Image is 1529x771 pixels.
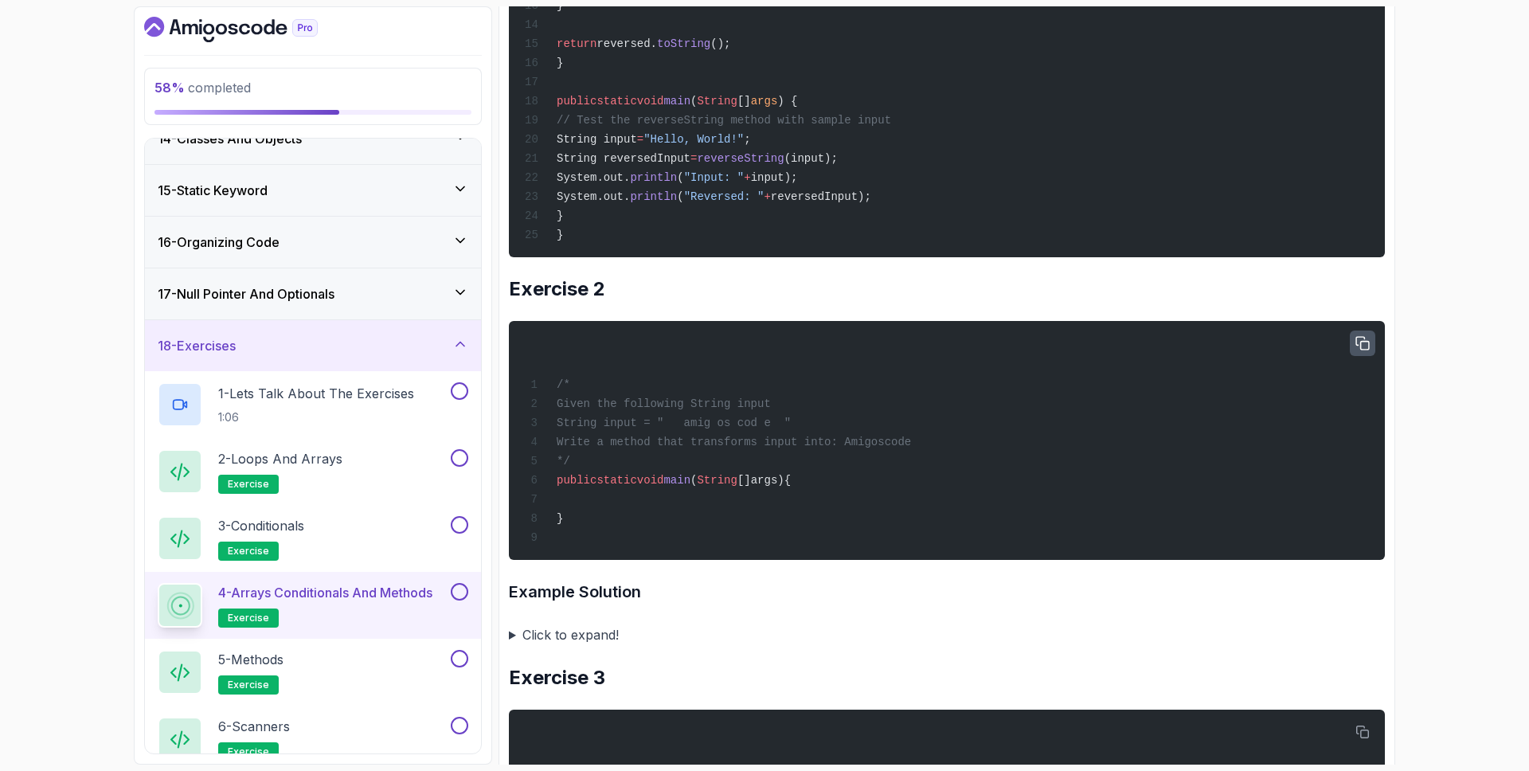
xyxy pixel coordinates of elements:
[154,80,251,96] span: completed
[158,382,468,427] button: 1-Lets Talk About The Exercises1:06
[509,665,1385,691] h2: Exercise 3
[228,478,269,491] span: exercise
[684,171,745,184] span: "Input: "
[228,545,269,558] span: exercise
[145,268,481,319] button: 17-Null Pointer And Optionals
[158,717,468,761] button: 6-Scannersexercise
[557,397,771,410] span: Given the following String input
[630,190,677,203] span: println
[218,717,290,736] p: 6 - Scanners
[744,133,750,146] span: ;
[697,95,737,108] span: String
[637,95,664,108] span: void
[690,474,697,487] span: (
[697,152,784,165] span: reverseString
[764,190,770,203] span: +
[218,516,304,535] p: 3 - Conditionals
[777,95,797,108] span: ) {
[771,190,871,203] span: reversedInput);
[557,209,563,222] span: }
[557,474,596,487] span: public
[630,171,677,184] span: println
[557,37,596,50] span: return
[557,133,637,146] span: String input
[637,133,643,146] span: =
[751,95,778,108] span: args
[154,80,185,96] span: 58 %
[677,171,683,184] span: (
[557,114,891,127] span: // Test the reverseString method with sample input
[596,474,636,487] span: static
[228,746,269,758] span: exercise
[643,133,744,146] span: "Hello, World!"
[596,95,636,108] span: static
[145,165,481,216] button: 15-Static Keyword
[557,57,563,69] span: }
[663,95,690,108] span: main
[557,190,630,203] span: System.out.
[158,129,302,148] h3: 14 - Classes And Objects
[145,113,481,164] button: 14-Classes And Objects
[228,679,269,691] span: exercise
[145,320,481,371] button: 18-Exercises
[784,152,838,165] span: (input);
[145,217,481,268] button: 16-Organizing Code
[509,579,1385,605] h3: Example Solution
[557,512,563,525] span: }
[697,474,737,487] span: String
[509,624,1385,646] summary: Click to expand!
[218,409,414,425] p: 1:06
[158,284,334,303] h3: 17 - Null Pointer And Optionals
[557,95,596,108] span: public
[218,650,284,669] p: 5 - Methods
[158,583,468,628] button: 4-Arrays Conditionals and Methodsexercise
[637,474,664,487] span: void
[596,37,657,50] span: reversed.
[158,336,236,355] h3: 18 - Exercises
[690,152,697,165] span: =
[737,95,751,108] span: []
[751,171,798,184] span: input);
[218,449,342,468] p: 2 - Loops and Arrays
[158,516,468,561] button: 3-Conditionalsexercise
[557,417,791,429] span: String input = " amig os cod e "
[218,583,432,602] p: 4 - Arrays Conditionals and Methods
[684,190,764,203] span: "Reversed: "
[677,190,683,203] span: (
[557,436,911,448] span: Write a method that transforms input into: Amigoscode
[158,650,468,695] button: 5-Methodsexercise
[690,95,697,108] span: (
[657,37,710,50] span: toString
[710,37,730,50] span: ();
[557,229,563,241] span: }
[228,612,269,624] span: exercise
[663,474,690,487] span: main
[158,181,268,200] h3: 15 - Static Keyword
[218,384,414,403] p: 1 - Lets Talk About The Exercises
[557,171,630,184] span: System.out.
[744,171,750,184] span: +
[557,152,690,165] span: String reversedInput
[158,233,280,252] h3: 16 - Organizing Code
[509,276,1385,302] h2: Exercise 2
[737,474,791,487] span: []args){
[144,17,354,42] a: Dashboard
[158,449,468,494] button: 2-Loops and Arraysexercise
